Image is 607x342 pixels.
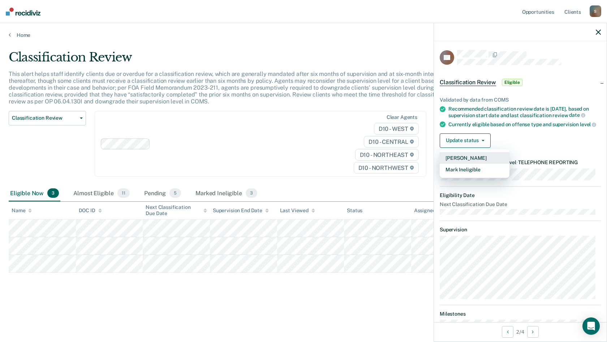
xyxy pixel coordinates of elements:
[434,71,607,94] div: Classification ReviewEligible
[143,185,182,201] div: Pending
[387,114,417,120] div: Clear agents
[79,208,102,214] div: DOC ID
[9,70,452,105] p: This alert helps staff identify clients due or overdue for a classification review, which are gen...
[502,79,522,86] span: Eligible
[440,152,509,164] button: [PERSON_NAME]
[440,97,601,103] div: Validated by data from COMS
[194,185,259,201] div: Marked Ineligible
[440,227,601,233] dt: Supervision
[9,32,598,38] a: Home
[569,112,585,118] span: date
[414,208,448,214] div: Assigned to
[440,133,491,148] button: Update status
[434,322,607,341] div: 2 / 4
[347,208,362,214] div: Status
[440,311,601,317] dt: Milestones
[440,79,496,86] span: Classification Review
[355,149,419,161] span: D10 - NORTHEAST
[364,136,419,148] span: D10 - CENTRAL
[448,121,601,128] div: Currently eligible based on offense type and supervision
[12,115,77,121] span: Classification Review
[117,188,130,198] span: 11
[448,106,601,118] div: Recommended classification review date is [DATE], based on supervision start date and last classi...
[354,162,419,174] span: D10 - NORTHWEST
[516,159,518,165] span: •
[374,123,419,134] span: D10 - WEST
[440,192,601,198] dt: Eligibility Date
[146,204,207,217] div: Next Classification Due Date
[580,121,596,127] span: level
[590,5,601,17] div: S
[280,208,315,214] div: Last Viewed
[440,201,601,208] dt: Next Classification Due Date
[213,208,269,214] div: Supervision End Date
[9,50,464,70] div: Classification Review
[47,188,59,198] span: 3
[72,185,131,201] div: Almost Eligible
[502,326,513,338] button: Previous Opportunity
[169,188,181,198] span: 5
[246,188,257,198] span: 3
[440,159,601,166] dt: Recommended Supervision Level TELEPHONE REPORTING
[582,317,600,335] div: Open Intercom Messenger
[527,326,539,338] button: Next Opportunity
[9,185,60,201] div: Eligible Now
[12,208,32,214] div: Name
[440,164,509,175] button: Mark Ineligible
[6,8,40,16] img: Recidiviz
